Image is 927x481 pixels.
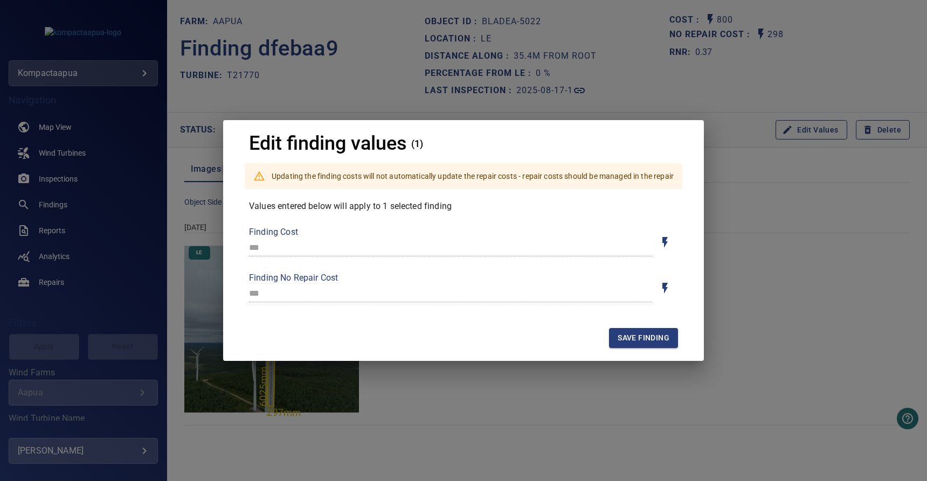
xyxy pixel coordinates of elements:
[249,133,407,155] h1: Edit finding values
[272,166,674,186] div: Updating the finding costs will not automatically update the repair costs - repair costs should b...
[249,200,678,213] p: Values entered below will apply to 1 selected finding
[249,274,652,282] label: Finding No Repair Cost
[652,229,678,255] button: Toggle for auto / manual values
[249,228,652,236] label: Finding Cost
[652,275,678,301] button: Toggle for auto / manual values
[618,331,669,345] span: Save finding
[411,138,423,149] h4: (1)
[609,328,678,348] button: Save finding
